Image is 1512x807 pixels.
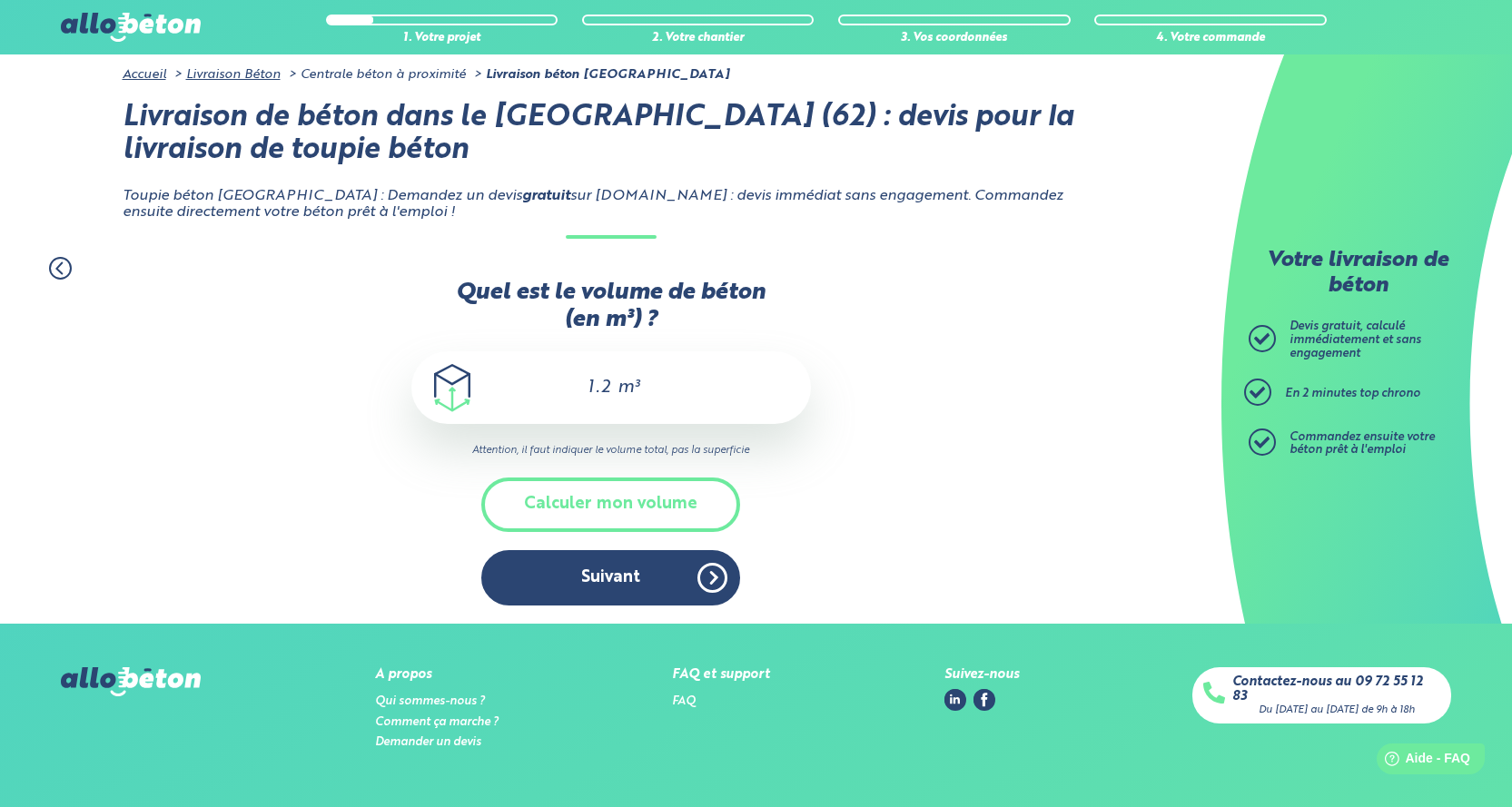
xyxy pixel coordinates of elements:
[1094,32,1326,45] div: 4. Votre commande
[123,102,1100,169] h1: Livraison de béton dans le [GEOGRAPHIC_DATA] (62) : devis pour la livraison de toupie béton
[1259,704,1415,716] div: Du [DATE] au [DATE] de 9h à 18h
[481,477,740,531] button: Calculer mon volume
[411,280,811,333] label: Quel est le volume de béton (en m³) ?
[123,68,166,81] a: Accueil
[61,667,201,696] img: allobéton
[375,736,481,748] a: Demander un devis
[375,695,485,707] a: Qui sommes-nous ?
[186,68,281,81] a: Livraison Béton
[838,32,1070,45] div: 3. Vos coordonnées
[672,695,696,707] a: FAQ
[582,32,814,45] div: 2. Votre chantier
[618,379,639,397] span: m³
[1232,674,1440,704] a: Contactez-nous au 09 72 55 12 83
[582,377,613,399] input: 0
[672,667,770,683] div: FAQ et support
[522,189,570,203] strong: gratuit
[944,667,1019,683] div: Suivez-nous
[469,67,729,82] li: Livraison béton [GEOGRAPHIC_DATA]
[411,442,811,459] i: Attention, il faut indiquer le volume total, pas la superficie
[375,667,499,683] div: A propos
[481,550,740,605] button: Suivant
[326,32,558,45] div: 1. Votre projet
[123,188,1100,221] p: Toupie béton [GEOGRAPHIC_DATA] : Demandez un devis sur [DOMAIN_NAME] : devis immédiat sans engage...
[375,716,499,728] a: Comment ça marche ?
[61,13,201,42] img: allobéton
[1350,736,1492,787] iframe: Help widget launcher
[284,67,466,82] li: Centrale béton à proximité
